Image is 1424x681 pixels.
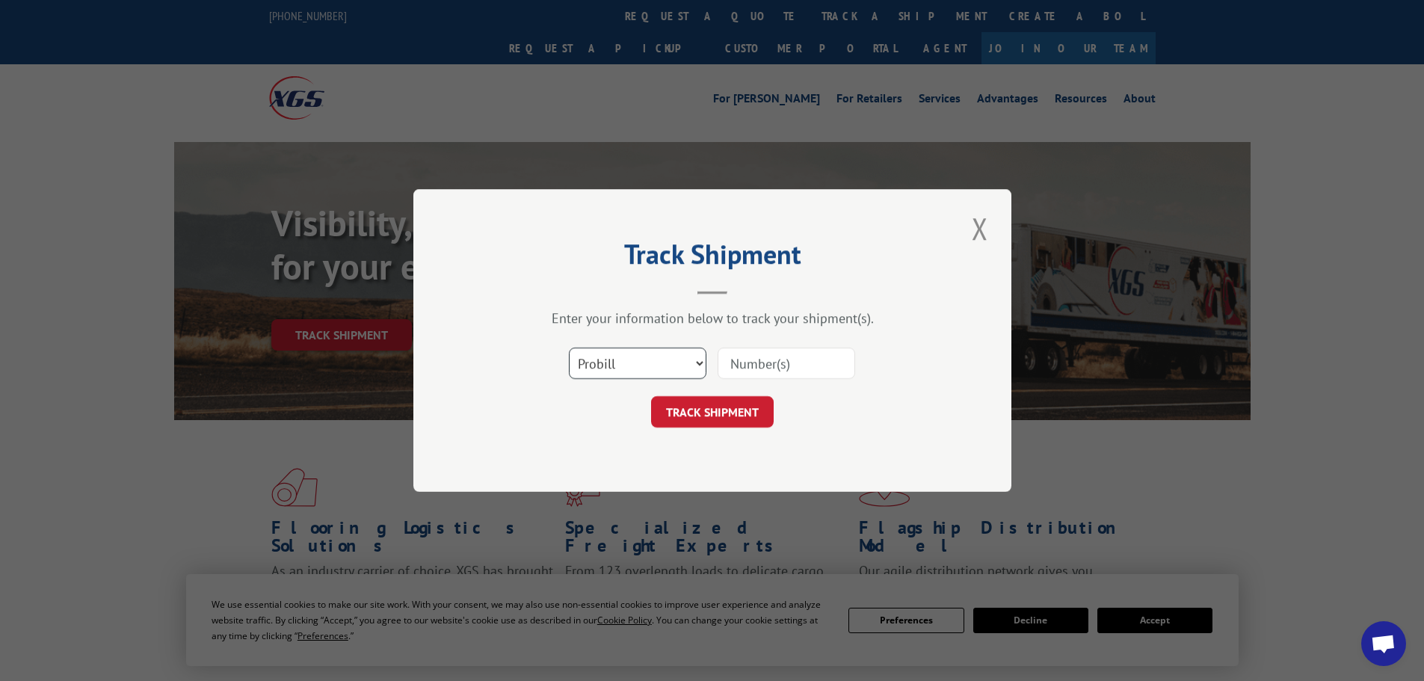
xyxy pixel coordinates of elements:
[967,208,993,249] button: Close modal
[1361,621,1406,666] a: Open chat
[488,244,937,272] h2: Track Shipment
[718,348,855,379] input: Number(s)
[488,309,937,327] div: Enter your information below to track your shipment(s).
[651,396,774,428] button: TRACK SHIPMENT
